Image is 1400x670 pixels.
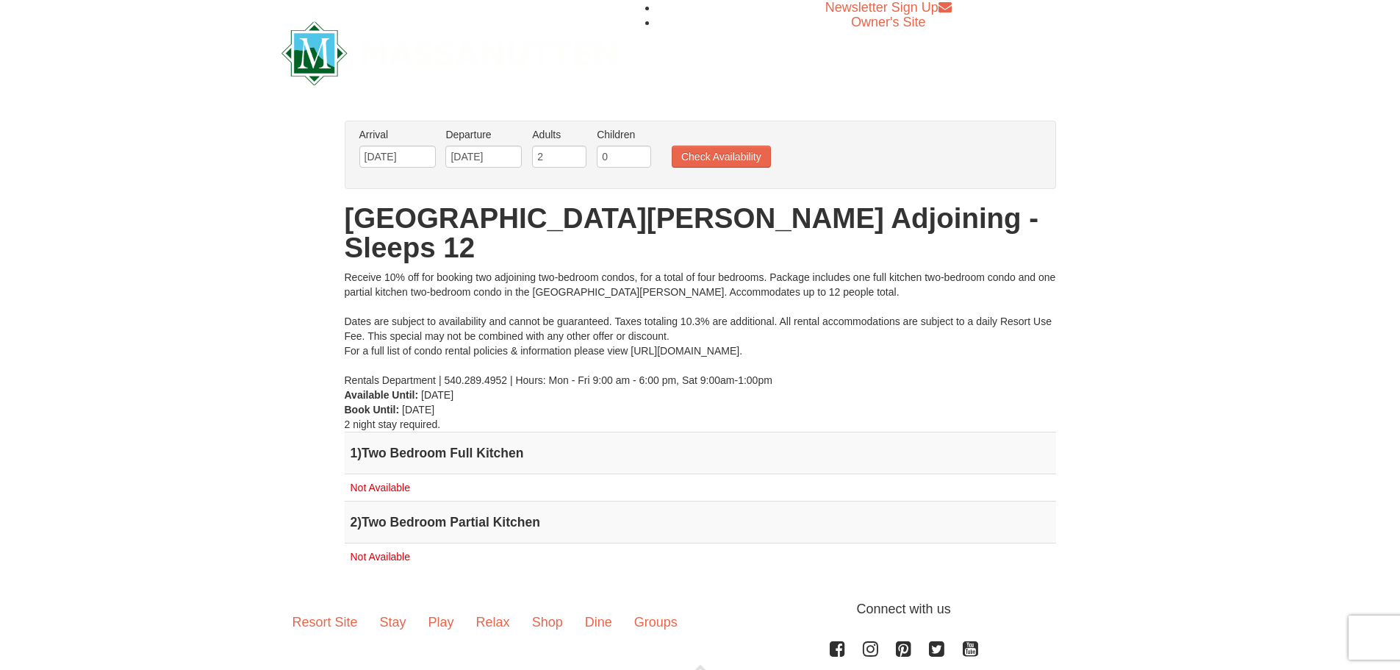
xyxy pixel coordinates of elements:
[421,389,453,401] span: [DATE]
[351,551,410,563] span: Not Available
[345,418,441,430] span: 2 night stay required.
[345,204,1056,263] h1: [GEOGRAPHIC_DATA][PERSON_NAME] Adjoining - Sleeps 12
[445,127,522,142] label: Departure
[351,515,1050,530] h4: 2 Two Bedroom Partial Kitchen
[597,127,651,142] label: Children
[521,599,574,645] a: Shop
[623,599,689,645] a: Groups
[281,599,1119,619] p: Connect with us
[417,599,465,645] a: Play
[281,34,618,68] a: Massanutten Resort
[351,482,410,493] span: Not Available
[574,599,623,645] a: Dine
[281,599,369,645] a: Resort Site
[672,146,771,168] button: Check Availability
[532,127,586,142] label: Adults
[357,446,362,460] span: )
[345,404,400,416] strong: Book Until:
[345,389,419,401] strong: Available Until:
[369,599,417,645] a: Stay
[281,21,618,85] img: Massanutten Resort Logo
[345,270,1056,388] div: Receive 10% off for booking two adjoining two-bedroom condos, for a total of four bedrooms. Packa...
[402,404,434,416] span: [DATE]
[851,15,925,29] a: Owner's Site
[357,515,362,530] span: )
[465,599,521,645] a: Relax
[359,127,436,142] label: Arrival
[351,446,1050,460] h4: 1 Two Bedroom Full Kitchen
